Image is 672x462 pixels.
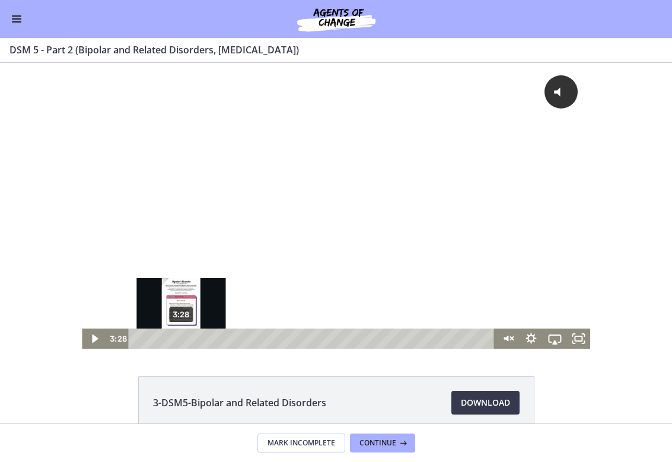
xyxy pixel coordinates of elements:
[566,266,590,286] button: Fullscreen
[267,438,335,448] span: Mark Incomplete
[359,438,396,448] span: Continue
[153,396,326,410] span: 3-DSM5-Bipolar and Related Disorders
[137,266,489,286] div: Playbar
[519,266,543,286] button: Show settings menu
[543,266,566,286] button: Airplay
[544,12,578,46] button: Click for sound
[265,5,407,33] img: Agents of Change
[257,434,345,453] button: Mark Incomplete
[461,396,510,410] span: Download
[9,43,648,57] h3: DSM 5 - Part 2 (Bipolar and Related Disorders, [MEDICAL_DATA])
[82,266,106,286] button: Play Video
[9,12,24,26] button: Enable menu
[451,391,520,415] a: Download
[495,266,519,286] button: Unmute
[350,434,415,453] button: Continue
